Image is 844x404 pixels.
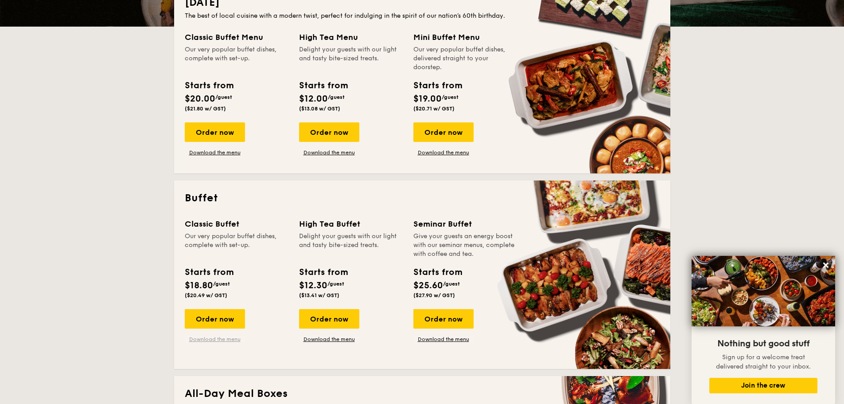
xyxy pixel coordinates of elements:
span: /guest [215,94,232,100]
a: Download the menu [413,336,474,343]
a: Download the menu [185,336,245,343]
div: Starts from [413,79,462,92]
span: $12.30 [299,280,327,291]
span: $19.00 [413,94,442,104]
div: Mini Buffet Menu [413,31,517,43]
span: $18.80 [185,280,213,291]
div: Seminar Buffet [413,218,517,230]
div: Delight your guests with our light and tasty bite-sized treats. [299,45,403,72]
div: Order now [413,309,474,329]
a: Download the menu [299,149,359,156]
div: Starts from [185,79,233,92]
h2: All-Day Meal Boxes [185,387,660,401]
a: Download the menu [413,149,474,156]
span: /guest [327,281,344,287]
span: ($20.49 w/ GST) [185,292,227,298]
div: Our very popular buffet dishes, delivered straight to your doorstep. [413,45,517,72]
span: /guest [443,281,460,287]
div: Starts from [185,266,233,279]
div: Classic Buffet Menu [185,31,288,43]
img: DSC07876-Edit02-Large.jpeg [692,256,835,326]
div: Starts from [299,79,347,92]
div: Order now [299,122,359,142]
div: Our very popular buffet dishes, complete with set-up. [185,45,288,72]
div: Our very popular buffet dishes, complete with set-up. [185,232,288,259]
div: Order now [299,309,359,329]
div: Give your guests an energy boost with our seminar menus, complete with coffee and tea. [413,232,517,259]
span: ($20.71 w/ GST) [413,106,455,112]
div: Classic Buffet [185,218,288,230]
span: $20.00 [185,94,215,104]
button: Close [819,258,833,272]
a: Download the menu [185,149,245,156]
span: ($27.90 w/ GST) [413,292,455,298]
span: /guest [213,281,230,287]
span: /guest [442,94,459,100]
span: ($13.08 w/ GST) [299,106,340,112]
div: High Tea Buffet [299,218,403,230]
span: $25.60 [413,280,443,291]
div: Order now [185,309,245,329]
span: Sign up for a welcome treat delivered straight to your inbox. [716,353,811,370]
a: Download the menu [299,336,359,343]
span: ($21.80 w/ GST) [185,106,226,112]
div: Starts from [299,266,347,279]
div: The best of local cuisine with a modern twist, perfect for indulging in the spirit of our nation’... [185,12,660,20]
h2: Buffet [185,191,660,205]
div: Order now [185,122,245,142]
span: Nothing but good stuff [717,338,809,349]
div: Starts from [413,266,462,279]
div: Order now [413,122,474,142]
button: Join the crew [709,378,817,393]
div: Delight your guests with our light and tasty bite-sized treats. [299,232,403,259]
span: /guest [328,94,345,100]
span: $12.00 [299,94,328,104]
div: High Tea Menu [299,31,403,43]
span: ($13.41 w/ GST) [299,292,339,298]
